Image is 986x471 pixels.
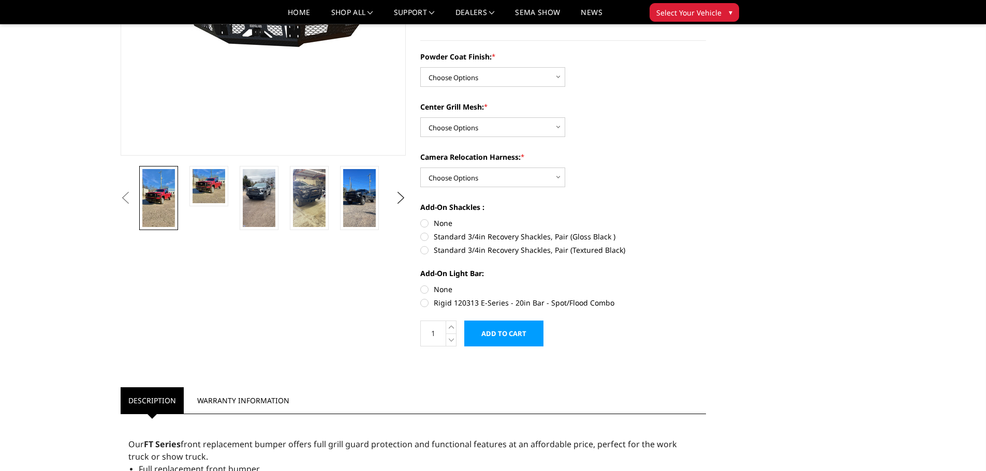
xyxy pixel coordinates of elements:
img: 2024-2025 Chevrolet 2500-3500 - FT Series - Extreme Front Bumper [243,169,275,227]
label: Powder Coat Finish: [420,51,706,62]
span: ▾ [729,7,732,18]
a: Dealers [455,9,495,24]
a: Warranty Information [189,387,297,414]
a: News [581,9,602,24]
span: Our front replacement bumper offers full grill guard protection and functional features at an aff... [128,438,677,462]
label: Add-On Light Bar: [420,268,706,279]
a: Description [121,387,184,414]
a: SEMA Show [515,9,560,24]
a: shop all [331,9,373,24]
label: Center Grill Mesh: [420,101,706,112]
strong: FT Series [144,438,181,450]
label: Standard 3/4in Recovery Shackles, Pair (Gloss Black ) [420,231,706,242]
button: Next [393,190,408,206]
label: None [420,284,706,295]
img: 2024-2025 Chevrolet 2500-3500 - FT Series - Extreme Front Bumper [343,169,376,227]
img: 2024-2025 Chevrolet 2500-3500 - FT Series - Extreme Front Bumper [193,169,225,203]
a: Home [288,9,310,24]
label: Standard 3/4in Recovery Shackles, Pair (Textured Black) [420,245,706,255]
input: Add to Cart [464,321,543,346]
button: Select Your Vehicle [650,3,739,22]
label: Camera Relocation Harness: [420,151,706,162]
a: Support [394,9,435,24]
button: Previous [118,190,134,206]
img: 2024-2025 Chevrolet 2500-3500 - FT Series - Extreme Front Bumper [142,169,175,227]
label: Add-On Shackles : [420,202,706,212]
span: Select Your Vehicle [656,7,722,18]
img: 2024-2025 Chevrolet 2500-3500 - FT Series - Extreme Front Bumper [293,169,326,227]
label: None [420,218,706,229]
label: Rigid 120313 E-Series - 20in Bar - Spot/Flood Combo [420,297,706,308]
